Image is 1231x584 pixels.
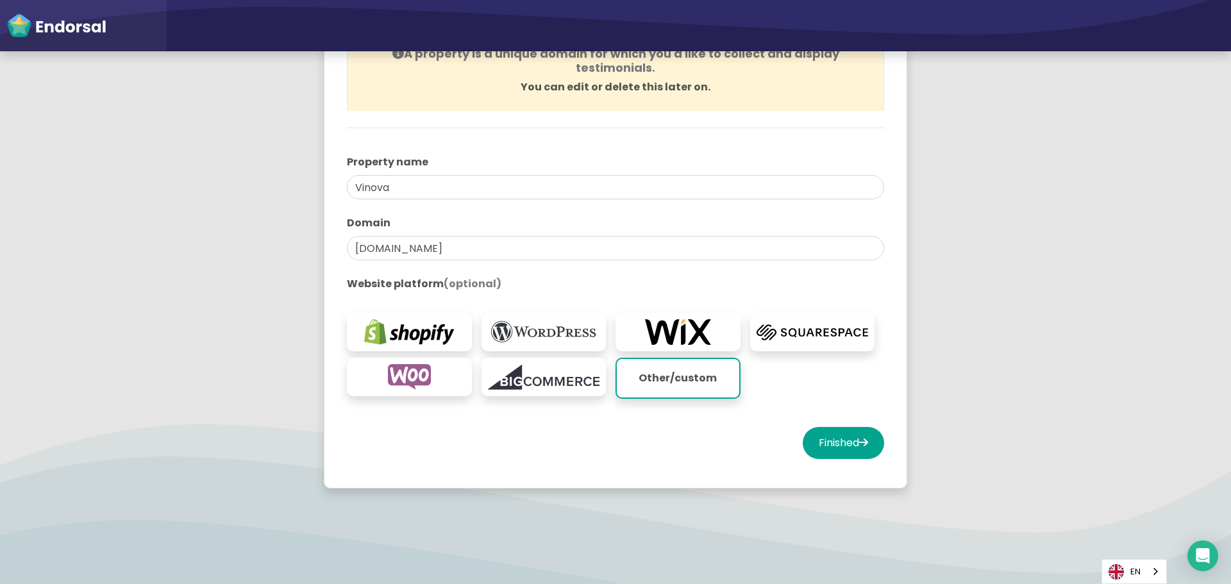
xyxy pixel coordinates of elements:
[622,319,734,345] img: wix.com-logo.png
[347,215,884,231] label: Domain
[347,175,884,199] input: eg. My Website
[757,319,869,345] img: squarespace.com-logo.png
[6,13,106,38] img: endorsal-logo-white@2x.png
[1102,560,1166,583] a: EN
[364,79,867,95] p: You can edit or delete this later on.
[353,364,465,390] img: woocommerce.com-logo.png
[353,319,465,345] img: shopify.com-logo.png
[364,47,867,74] h4: A property is a unique domain for which you'd like to collect and display testimonials.
[488,364,600,390] img: bigcommerce.com-logo.png
[347,276,884,292] label: Website platform
[803,427,884,459] button: Finished
[1187,540,1218,571] div: Open Intercom Messenger
[623,365,733,391] p: Other/custom
[347,236,884,260] input: eg. websitename.com
[1101,559,1167,584] aside: Language selected: English
[1101,559,1167,584] div: Language
[444,276,501,291] span: (optional)
[347,154,884,170] label: Property name
[488,319,600,345] img: wordpress.org-logo.png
